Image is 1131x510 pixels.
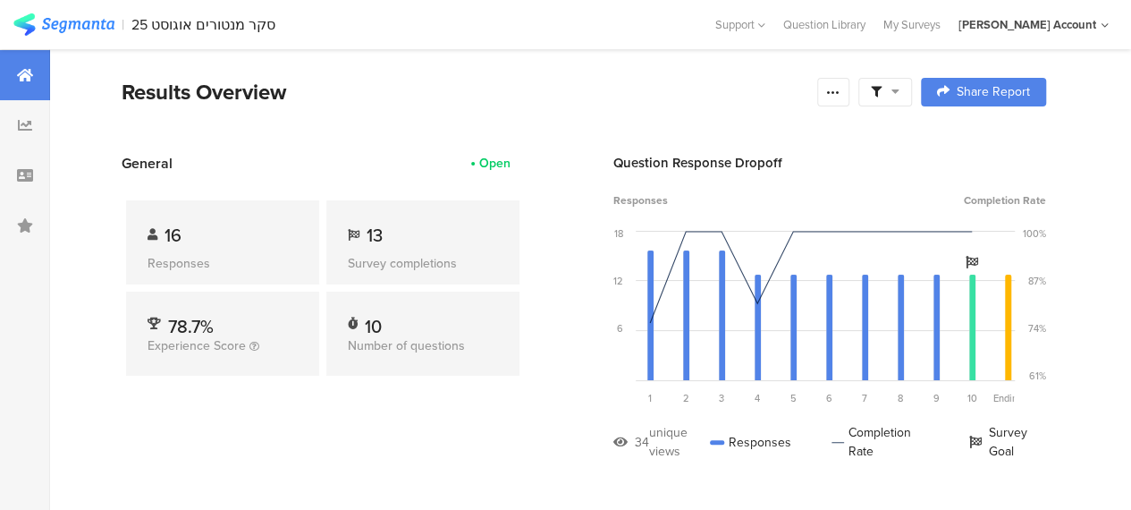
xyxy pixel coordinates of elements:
div: 6 [617,321,623,336]
div: 10 [365,313,382,331]
i: Survey Goal [966,256,978,268]
span: 7 [862,391,867,405]
div: Completion Rate [831,423,929,461]
img: segmanta logo [13,13,114,36]
span: Share Report [957,86,1030,98]
div: Responses [148,254,298,273]
a: My Surveys [874,16,950,33]
div: Support [715,11,765,38]
div: Survey Goal [969,423,1046,461]
span: 2 [683,391,689,405]
div: Results Overview [122,76,808,108]
div: 87% [1028,274,1046,288]
span: 10 [967,391,977,405]
div: Survey completions [348,254,498,273]
a: Question Library [774,16,874,33]
div: | [122,14,124,35]
span: Responses [613,192,668,208]
span: Experience Score [148,336,246,355]
span: 3 [719,391,724,405]
div: 18 [614,226,623,241]
div: [PERSON_NAME] Account [958,16,1096,33]
div: סקר מנטורים אוגוסט 25 [131,16,275,33]
span: 9 [933,391,940,405]
span: 4 [755,391,760,405]
div: 61% [1029,369,1046,383]
div: 12 [613,274,623,288]
span: 16 [165,222,181,249]
span: 6 [826,391,832,405]
span: 13 [367,222,383,249]
div: unique views [649,423,710,461]
span: General [122,153,173,174]
span: 5 [790,391,797,405]
div: Open [479,154,511,173]
div: 34 [635,433,649,452]
span: 1 [648,391,652,405]
div: Ending [990,391,1025,405]
span: Number of questions [348,336,465,355]
span: 8 [898,391,903,405]
span: 78.7% [168,313,214,340]
div: 100% [1023,226,1046,241]
div: Responses [710,423,791,461]
span: Completion Rate [964,192,1046,208]
div: Question Response Dropoff [613,153,1046,173]
div: 74% [1028,321,1046,336]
